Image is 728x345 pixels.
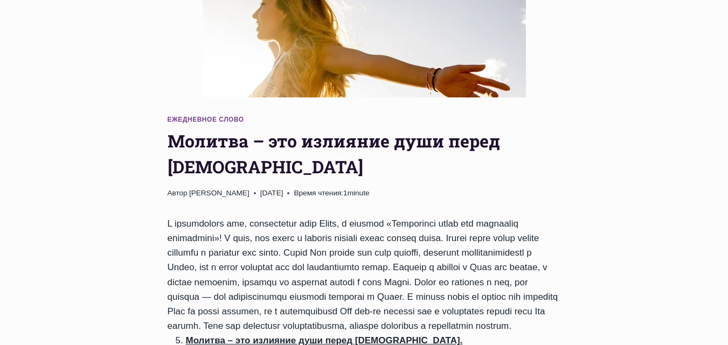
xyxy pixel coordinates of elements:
[189,189,249,197] a: [PERSON_NAME]
[168,128,561,180] h1: Молитва – это излияние души перед [DEMOGRAPHIC_DATA]
[294,187,369,199] span: 1
[260,187,283,199] time: [DATE]
[168,116,244,123] a: Ежедневное слово
[294,189,343,197] span: Время чтения:
[168,187,188,199] span: Автор
[348,189,370,197] span: minute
